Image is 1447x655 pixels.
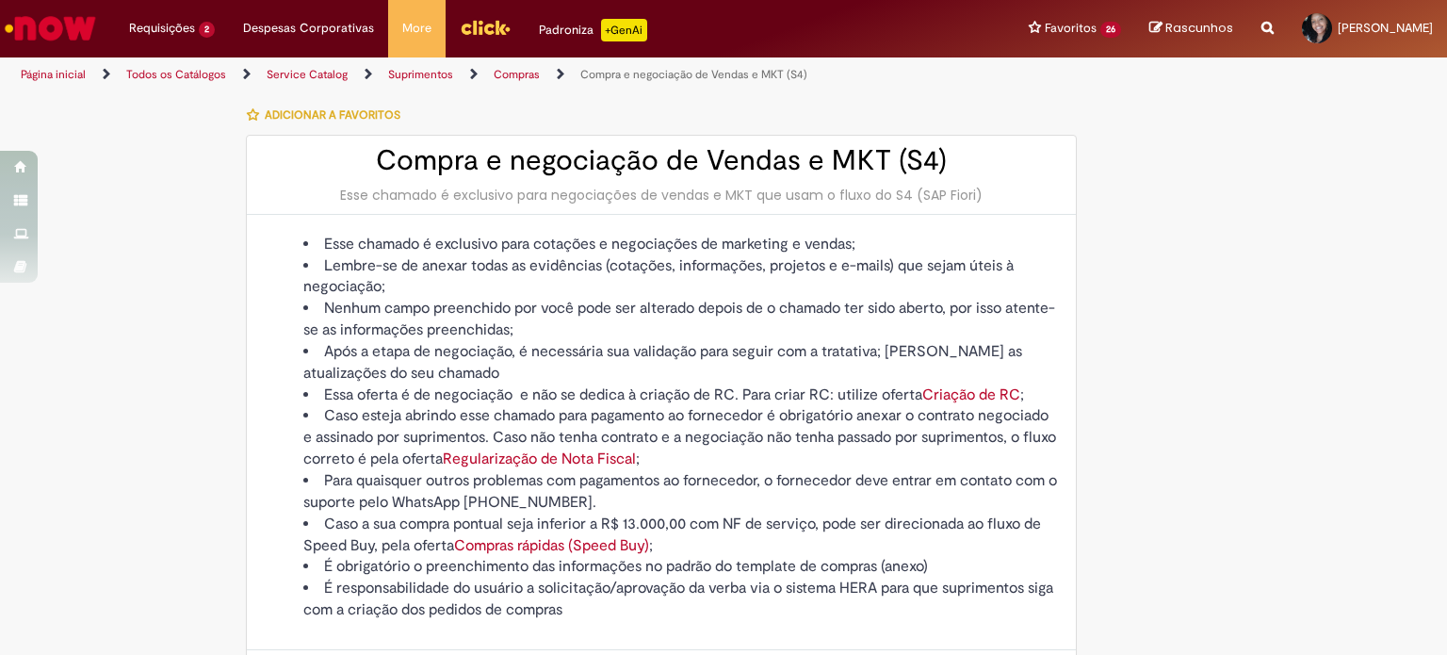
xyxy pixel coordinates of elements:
li: Nenhum campo preenchido por você pode ser alterado depois de o chamado ter sido aberto, por isso ... [303,298,1057,341]
a: Compra e negociação de Vendas e MKT (S4) [580,67,807,82]
li: Esse chamado é exclusivo para cotações e negociações de marketing e vendas; [303,234,1057,255]
a: Rascunhos [1149,20,1233,38]
h2: Compra e negociação de Vendas e MKT (S4) [266,145,1057,176]
div: Padroniza [539,19,647,41]
span: 26 [1100,22,1121,38]
li: Caso esteja abrindo esse chamado para pagamento ao fornecedor é obrigatório anexar o contrato neg... [303,405,1057,470]
a: Suprimentos [388,67,453,82]
span: More [402,19,431,38]
span: Requisições [129,19,195,38]
a: Todos os Catálogos [126,67,226,82]
span: 2 [199,22,215,38]
li: Para quaisquer outros problemas com pagamentos ao fornecedor, o fornecedor deve entrar em contato... [303,470,1057,514]
li: Após a etapa de negociação, é necessária sua validação para seguir com a tratativa; [PERSON_NAME]... [303,341,1057,385]
a: Compras rápidas (Speed Buy) [454,536,649,555]
span: Despesas Corporativas [243,19,374,38]
span: Favoritos [1045,19,1097,38]
span: Rascunhos [1165,19,1233,37]
a: Criação de RC [922,385,1020,404]
a: Service Catalog [267,67,348,82]
img: ServiceNow [2,9,99,47]
div: Esse chamado é exclusivo para negociações de vendas e MKT que usam o fluxo do S4 (SAP Fiori) [266,186,1057,205]
a: Página inicial [21,67,86,82]
li: Essa oferta é de negociação e não se dedica à criação de RC. Para criar RC: utilize oferta ; [303,385,1057,406]
span: [PERSON_NAME] [1338,20,1433,36]
img: click_logo_yellow_360x200.png [460,13,511,41]
button: Adicionar a Favoritos [246,95,411,135]
a: Regularização de Nota Fiscal [443,450,636,468]
li: Caso a sua compra pontual seja inferior a R$ 13.000,00 com NF de serviço, pode ser direcionada ao... [303,514,1057,557]
li: É responsabilidade do usuário a solicitação/aprovação da verba via o sistema HERA para que suprim... [303,578,1057,621]
p: +GenAi [601,19,647,41]
li: Lembre-se de anexar todas as evidências (cotações, informações, projetos e e-mails) que sejam úte... [303,255,1057,299]
span: Adicionar a Favoritos [265,107,400,123]
li: É obrigatório o preenchimento das informações no padrão do template de compras (anexo) [303,556,1057,578]
a: Compras [494,67,540,82]
ul: Trilhas de página [14,57,951,92]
